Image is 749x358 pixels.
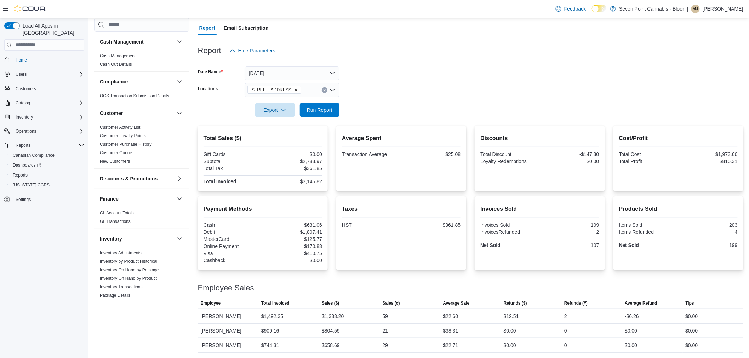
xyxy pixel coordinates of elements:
a: Reports [10,171,30,179]
div: Total Profit [619,158,677,164]
button: Finance [100,195,174,202]
div: $0.00 [504,341,516,350]
span: OCS Transaction Submission Details [100,93,170,99]
span: Catalog [13,99,84,107]
a: GL Transactions [100,219,131,224]
span: Sales ($) [322,300,339,306]
span: Inventory [16,114,33,120]
span: Inventory Adjustments [100,250,142,256]
button: Cash Management [175,37,184,46]
button: Customers [1,83,87,94]
span: Average Sale [443,300,470,306]
button: Run Report [300,103,339,117]
div: $810.31 [680,158,738,164]
a: Inventory On Hand by Product [100,276,157,281]
strong: Net Sold [619,242,639,248]
div: $0.00 [686,312,698,321]
div: $0.00 [686,341,698,350]
h3: Cash Management [100,38,144,45]
p: | [687,5,688,13]
input: Dark Mode [592,5,607,12]
div: Items Sold [619,222,677,228]
strong: Net Sold [480,242,501,248]
span: Inventory On Hand by Package [100,267,159,273]
label: Locations [198,86,218,92]
span: Settings [16,197,31,202]
a: Settings [13,195,34,204]
a: Package Details [100,293,131,298]
span: Catalog [16,100,30,106]
button: [DATE] [245,66,339,80]
div: $1,492.35 [261,312,283,321]
button: Finance [175,195,184,203]
a: Customer Activity List [100,125,141,130]
button: Inventory [175,235,184,243]
div: Gift Cards [204,151,262,157]
div: $804.59 [322,327,340,335]
button: Compliance [175,77,184,86]
a: New Customers [100,159,130,164]
div: Invoices Sold [480,222,538,228]
a: Inventory Transactions [100,284,143,289]
button: Home [1,55,87,65]
button: Operations [1,126,87,136]
div: 21 [382,327,388,335]
div: [PERSON_NAME] [198,324,258,338]
div: $744.31 [261,341,279,350]
span: Customer Queue [100,150,132,156]
span: Operations [13,127,84,135]
h2: Taxes [342,205,461,213]
span: Load All Apps in [GEOGRAPHIC_DATA] [20,22,84,36]
span: Feedback [564,5,586,12]
div: Total Discount [480,151,538,157]
div: 203 [680,222,738,228]
p: Seven Point Cannabis - Bloor [619,5,685,13]
h3: Employee Sales [198,284,254,292]
a: OCS Transaction Submission Details [100,93,170,98]
div: Compliance [94,92,189,103]
button: Customer [100,110,174,117]
div: $22.71 [443,341,458,350]
a: Cash Management [100,53,136,58]
span: Sales (#) [382,300,400,306]
button: Compliance [100,78,174,85]
span: Email Subscription [224,21,269,35]
div: Visa [204,250,262,256]
label: Date Range [198,69,223,75]
span: Refunds ($) [504,300,527,306]
h3: Compliance [100,78,128,85]
div: $12.51 [504,312,519,321]
h2: Discounts [480,134,599,143]
div: $0.00 [625,341,637,350]
button: Catalog [1,98,87,108]
div: Matthew Johnston [691,5,700,13]
div: $1,807.41 [264,229,322,235]
button: Inventory [13,113,36,121]
div: $0.00 [504,327,516,335]
div: $38.31 [443,327,458,335]
h3: Finance [100,195,119,202]
span: Customers [16,86,36,92]
span: Inventory by Product Historical [100,259,158,264]
div: 199 [680,242,738,248]
button: Remove 2114 Bloor Street W, Unit B from selection in this group [294,88,298,92]
a: Canadian Compliance [10,151,57,160]
div: Transaction Average [342,151,400,157]
div: 0 [564,341,567,350]
span: Reports [16,143,30,148]
div: $410.75 [264,250,322,256]
span: Canadian Compliance [13,152,55,158]
span: Tips [686,300,694,306]
button: Inventory [100,235,174,242]
strong: Total Invoiced [204,179,236,184]
span: [STREET_ADDRESS] [251,86,293,93]
button: Reports [1,140,87,150]
button: Canadian Compliance [7,150,87,160]
span: Operations [16,128,36,134]
span: Hide Parameters [238,47,275,54]
div: Debit [204,229,262,235]
span: Home [13,56,84,64]
div: Customer [94,123,189,168]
